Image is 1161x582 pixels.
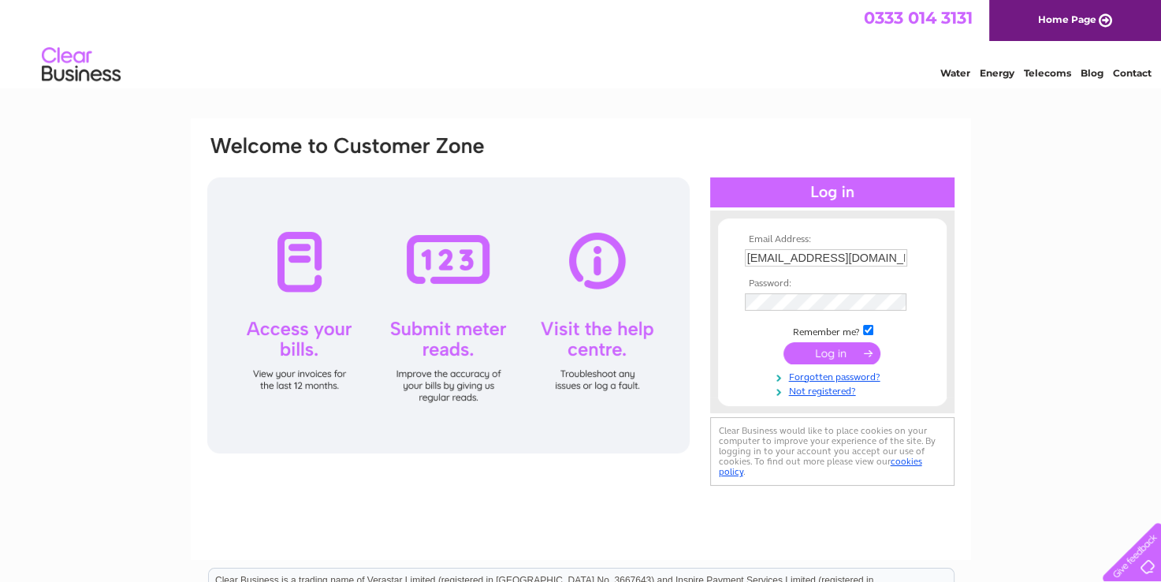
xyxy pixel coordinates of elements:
div: Clear Business is a trading name of Verastar Limited (registered in [GEOGRAPHIC_DATA] No. 3667643... [209,9,954,76]
input: Submit [783,342,880,364]
td: Remember me? [741,323,924,338]
th: Password: [741,278,924,289]
a: Not registered? [745,382,924,397]
th: Email Address: [741,234,924,245]
div: Clear Business would like to place cookies on your computer to improve your experience of the sit... [710,417,954,486]
a: Telecoms [1024,67,1071,79]
a: Contact [1113,67,1152,79]
a: Energy [980,67,1014,79]
a: cookies policy [719,456,922,477]
a: Blog [1081,67,1103,79]
img: logo.png [41,41,121,89]
a: Forgotten password? [745,368,924,383]
a: 0333 014 3131 [864,8,973,28]
a: Water [940,67,970,79]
